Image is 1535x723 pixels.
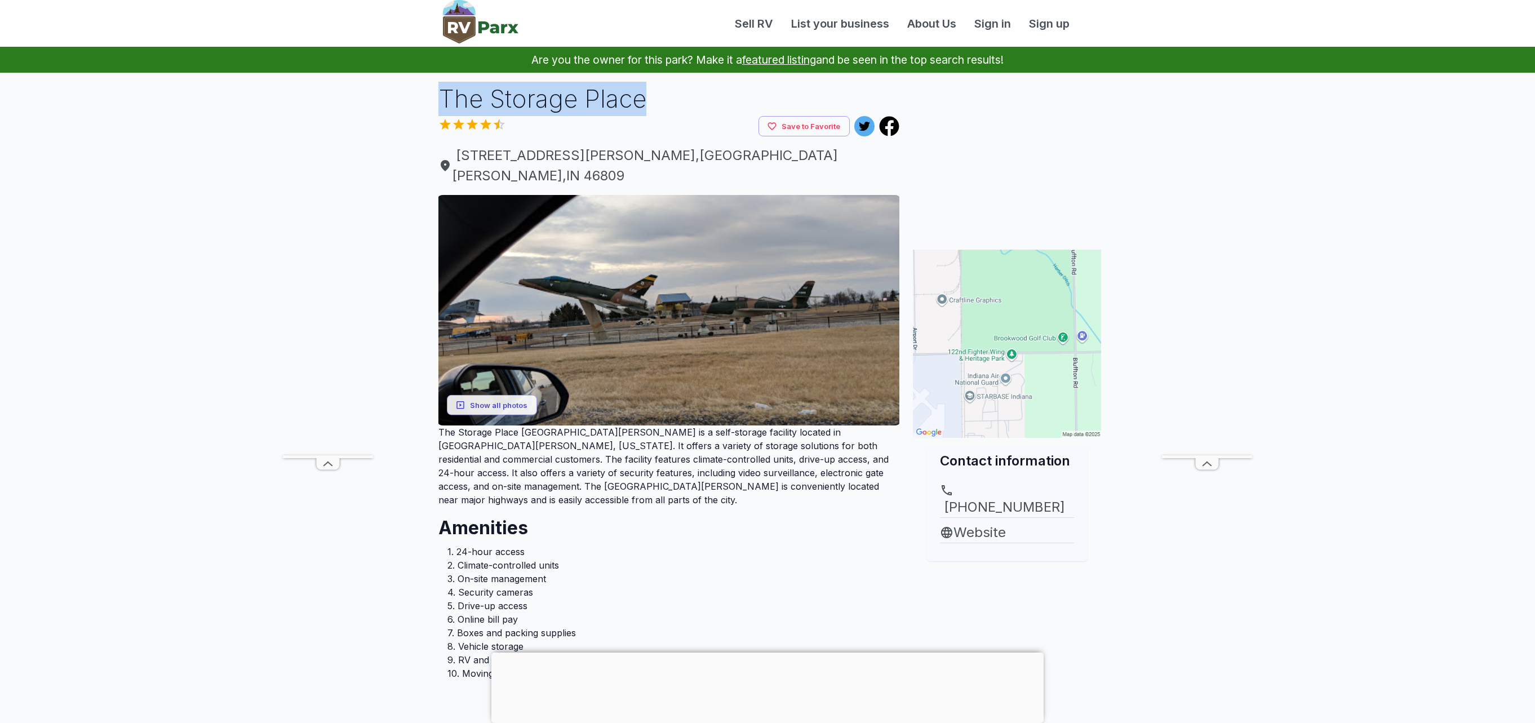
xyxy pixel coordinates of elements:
[491,653,1044,720] iframe: Advertisement
[447,667,890,680] li: 10. Moving truck rental
[447,626,890,640] li: 7. Boxes and packing supplies
[14,47,1521,73] p: Are you the owner for this park? Make it a and be seen in the top search results!
[447,394,537,415] button: Show all photos
[438,507,899,540] h2: Amenities
[447,653,890,667] li: 9. RV and boat storage
[940,451,1074,470] h2: Contact information
[447,613,890,626] li: 6. Online bill pay
[438,145,899,186] span: [STREET_ADDRESS][PERSON_NAME] , [GEOGRAPHIC_DATA][PERSON_NAME] , IN 46809
[965,15,1020,32] a: Sign in
[758,116,850,137] button: Save to Favorite
[782,15,898,32] a: List your business
[898,15,965,32] a: About Us
[940,522,1074,543] a: Website
[438,195,899,425] img: AJQcZqKjqmwZmD_fFyA-ZPVirEDQHFfquFiR-jW7cwbQdg3pwVZV8J0rJ-sUmjnhUgeU_ZlaG_WsOH3FQFlO0TL3caU5TbSJf...
[913,82,1101,223] iframe: Advertisement
[447,572,890,586] li: 3. On-site management
[726,15,782,32] a: Sell RV
[283,117,373,455] iframe: Advertisement
[913,561,1101,702] iframe: Advertisement
[913,250,1101,438] img: Map for The Storage Place
[438,82,899,116] h1: The Storage Place
[438,425,899,507] p: The Storage Place [GEOGRAPHIC_DATA][PERSON_NAME] is a self-storage facility located in [GEOGRAPHI...
[742,53,816,66] a: featured listing
[447,599,890,613] li: 5. Drive-up access
[438,145,899,186] a: [STREET_ADDRESS][PERSON_NAME],[GEOGRAPHIC_DATA][PERSON_NAME],IN 46809
[940,484,1074,517] a: [PHONE_NUMBER]
[447,558,890,572] li: 2. Climate-controlled units
[1020,15,1079,32] a: Sign up
[447,640,890,653] li: 8. Vehicle storage
[447,545,890,558] li: 1. 24-hour access
[447,586,890,599] li: 4. Security cameras
[1162,117,1252,455] iframe: Advertisement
